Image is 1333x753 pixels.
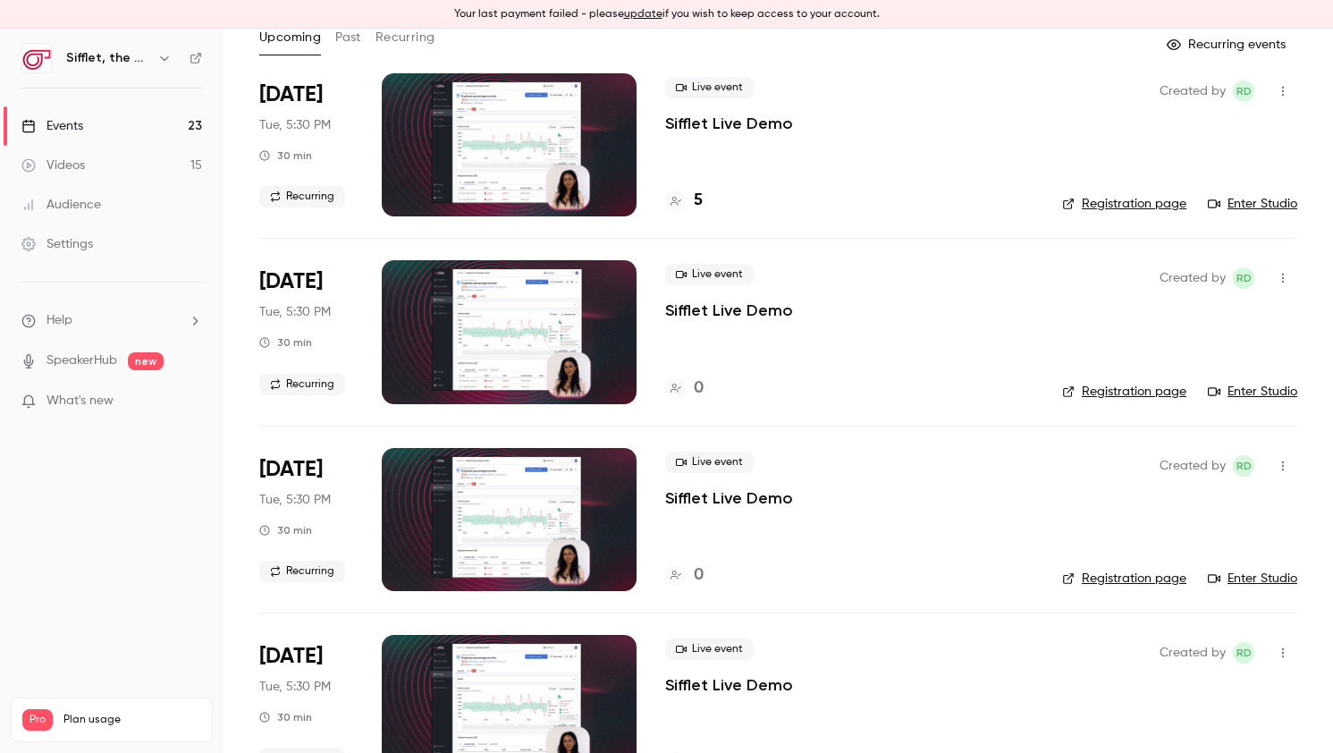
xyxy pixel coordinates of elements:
[1233,642,1254,664] span: Romain Doutriaux
[259,80,323,109] span: [DATE]
[259,303,331,321] span: Tue, 5:30 PM
[181,393,202,410] iframe: Noticeable Trigger
[66,49,150,67] h6: Sifflet, the AI-augmented data observability platform built for data teams with business users in...
[1159,30,1297,59] button: Recurring events
[1062,195,1186,213] a: Registration page
[665,452,754,473] span: Live event
[259,335,312,350] div: 30 min
[665,639,754,660] span: Live event
[46,351,117,370] a: SpeakerHub
[259,186,345,207] span: Recurring
[259,710,312,724] div: 30 min
[259,561,345,582] span: Recurring
[624,6,662,22] button: update
[259,73,353,216] div: Sep 30 Tue, 5:30 PM (Europe/Paris)
[21,117,83,135] div: Events
[1236,80,1252,102] span: RD
[259,23,321,52] button: Upcoming
[375,23,435,52] button: Recurring
[259,267,323,296] span: [DATE]
[665,563,704,588] a: 0
[665,300,793,321] a: Sifflet Live Demo
[22,44,51,72] img: Sifflet, the AI-augmented data observability platform built for data teams with business users in...
[1233,80,1254,102] span: Romain Doutriaux
[1160,80,1226,102] span: Created by
[21,311,202,330] li: help-dropdown-opener
[694,376,704,401] h4: 0
[1160,642,1226,664] span: Created by
[1062,570,1186,588] a: Registration page
[46,392,114,410] span: What's new
[63,713,201,727] span: Plan usage
[259,455,323,484] span: [DATE]
[128,352,164,370] span: new
[694,563,704,588] h4: 0
[454,6,880,22] p: Your last payment failed - please if you wish to keep access to your account.
[335,23,361,52] button: Past
[259,678,331,696] span: Tue, 5:30 PM
[259,523,312,537] div: 30 min
[259,642,323,671] span: [DATE]
[665,113,793,134] a: Sifflet Live Demo
[46,311,72,330] span: Help
[1208,195,1297,213] a: Enter Studio
[259,491,331,509] span: Tue, 5:30 PM
[259,260,353,403] div: Oct 14 Tue, 5:30 PM (Europe/Paris)
[21,157,85,174] div: Videos
[665,376,704,401] a: 0
[259,148,312,163] div: 30 min
[1236,455,1252,477] span: RD
[1208,570,1297,588] a: Enter Studio
[665,77,754,98] span: Live event
[22,709,53,731] span: Pro
[1236,267,1252,289] span: RD
[1233,455,1254,477] span: Romain Doutriaux
[665,487,793,509] a: Sifflet Live Demo
[259,448,353,591] div: Oct 21 Tue, 5:30 PM (Europe/Paris)
[259,374,345,395] span: Recurring
[1062,383,1186,401] a: Registration page
[1236,642,1252,664] span: RD
[21,235,93,253] div: Settings
[21,196,101,214] div: Audience
[1208,383,1297,401] a: Enter Studio
[665,674,793,696] a: Sifflet Live Demo
[1160,455,1226,477] span: Created by
[1160,267,1226,289] span: Created by
[665,264,754,285] span: Live event
[1233,267,1254,289] span: Romain Doutriaux
[259,116,331,134] span: Tue, 5:30 PM
[665,189,703,213] a: 5
[694,189,703,213] h4: 5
